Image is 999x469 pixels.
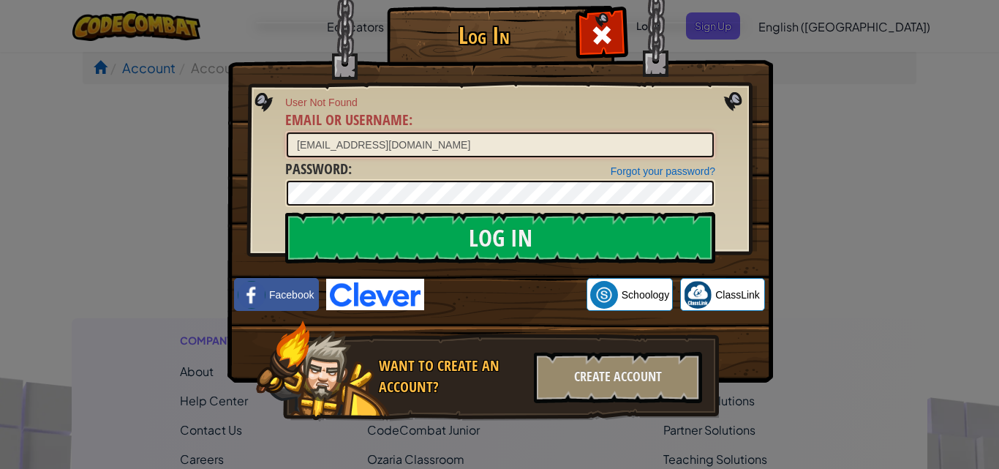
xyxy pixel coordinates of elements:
[269,288,314,302] span: Facebook
[285,212,715,263] input: Log In
[238,281,265,309] img: facebook_small.png
[424,279,587,311] iframe: Botón de Acceder con Google
[590,281,618,309] img: schoology.png
[285,159,352,180] label: :
[285,159,348,179] span: Password
[285,95,715,110] span: User Not Found
[684,281,712,309] img: classlink-logo-small.png
[534,352,702,403] div: Create Account
[326,279,424,310] img: clever-logo-blue.png
[622,288,669,302] span: Schoology
[611,165,715,177] a: Forgot your password?
[285,110,409,130] span: Email or Username
[715,288,760,302] span: ClassLink
[285,110,412,131] label: :
[379,356,525,397] div: Want to create an account?
[391,23,577,48] h1: Log In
